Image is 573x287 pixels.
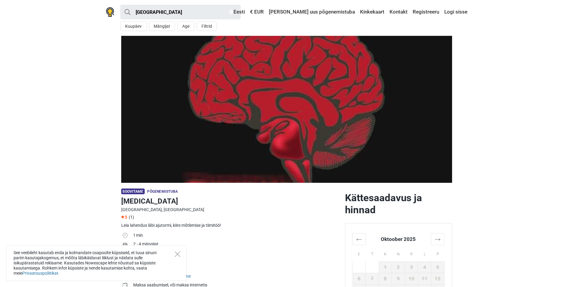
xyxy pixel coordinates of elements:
td: 2 [392,261,405,273]
td: 1 [379,261,392,273]
button: Mängijat [149,22,175,31]
td: 4 [418,261,431,273]
th: → [431,233,444,245]
button: Age [177,22,194,31]
button: Close [175,251,180,257]
a: Kontakt [388,7,409,17]
h2: Kättesaadavus ja hinnad [345,192,452,216]
td: , , [133,258,340,273]
a: Logi sisse [443,7,467,17]
img: Eesti [229,10,233,14]
td: 11 [418,273,431,284]
span: 5 [121,215,127,220]
a: Privaatsuspoliitikat [22,271,58,276]
td: , , [133,273,340,281]
th: K [379,245,392,261]
th: Oktoober 2025 [366,233,431,245]
td: 1 min [133,232,340,240]
img: Nowescape logo [106,7,114,17]
span: Põgenemistuba [147,189,178,194]
div: [GEOGRAPHIC_DATA], [GEOGRAPHIC_DATA] [121,207,340,213]
div: Väga hea: [133,258,340,265]
th: E [353,245,366,261]
td: 10 [405,273,418,284]
td: 12 [431,273,444,284]
td: 9 [392,273,405,284]
th: P [431,245,444,261]
span: (1) [129,215,134,220]
th: ← [353,233,366,245]
th: R [405,245,418,261]
th: N [392,245,405,261]
input: proovi “Tallinn” [120,5,241,19]
div: See veebileht kasutab enda ja kolmandate osapoolte küpsiseid, et tuua sinuni parim kasutajakogemu... [6,245,186,281]
a: [PERSON_NAME] uus põgenemistuba [267,7,356,17]
th: T [366,245,379,261]
th: L [418,245,431,261]
img: Paranoia photo 1 [121,36,452,183]
button: Filtrid [197,22,217,31]
button: Kuupäev [120,22,146,31]
a: € EUR [248,7,265,17]
img: Star [121,215,124,218]
td: 3 [405,261,418,273]
h1: [MEDICAL_DATA] [121,196,340,207]
div: Leia lahendus läbi ajutormi, kiire mõtlemise ja tiimitöö! [121,222,340,229]
td: 7 [366,273,379,284]
td: 6 [353,273,366,284]
span: Soovitame [121,189,145,194]
td: 5 [431,261,444,273]
a: Registreeru [411,7,441,17]
td: 2 - 4 mängijat [133,240,340,249]
a: Kinkekaart [359,7,386,17]
td: 8 [379,273,392,284]
a: Eesti [228,7,246,17]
